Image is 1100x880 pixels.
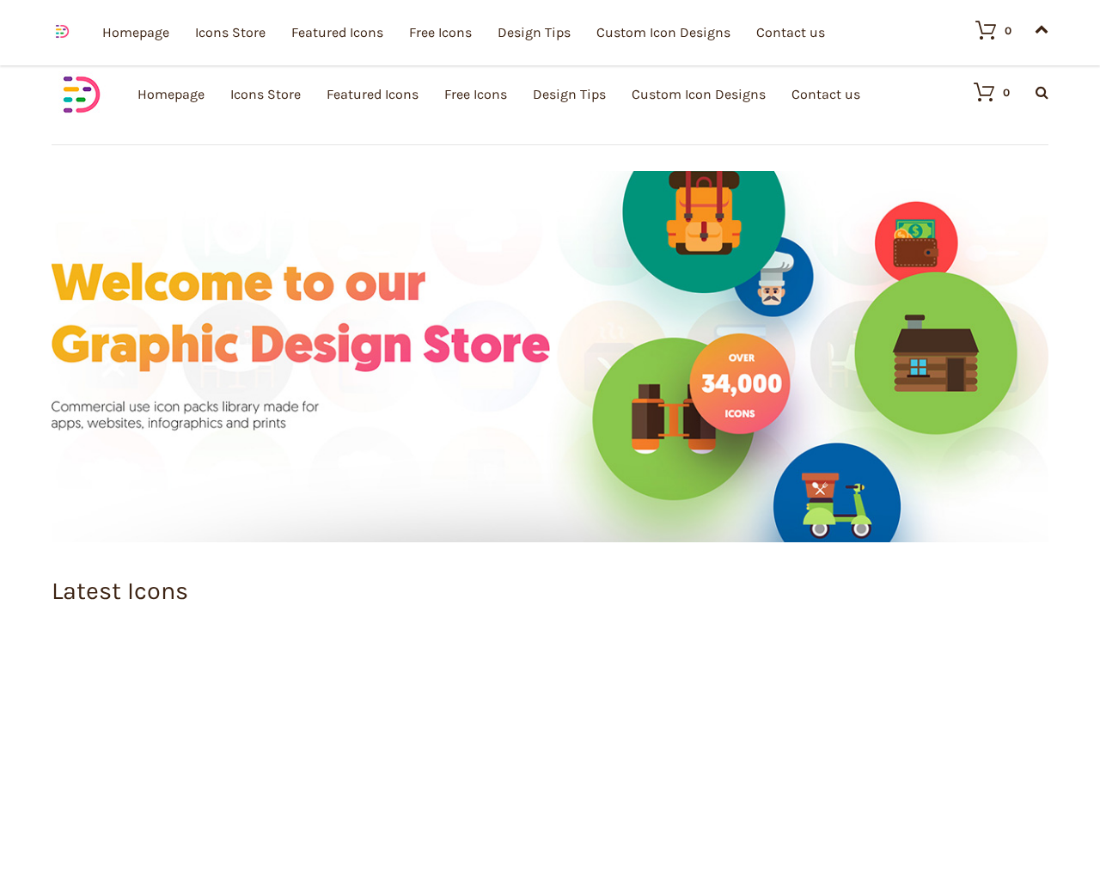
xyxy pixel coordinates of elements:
[958,20,1011,40] a: 0
[956,82,1010,102] a: 0
[1003,87,1010,98] div: 0
[52,171,1048,542] img: Graphic-design-store.jpg
[1005,25,1011,36] div: 0
[52,579,1048,604] h1: Latest Icons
